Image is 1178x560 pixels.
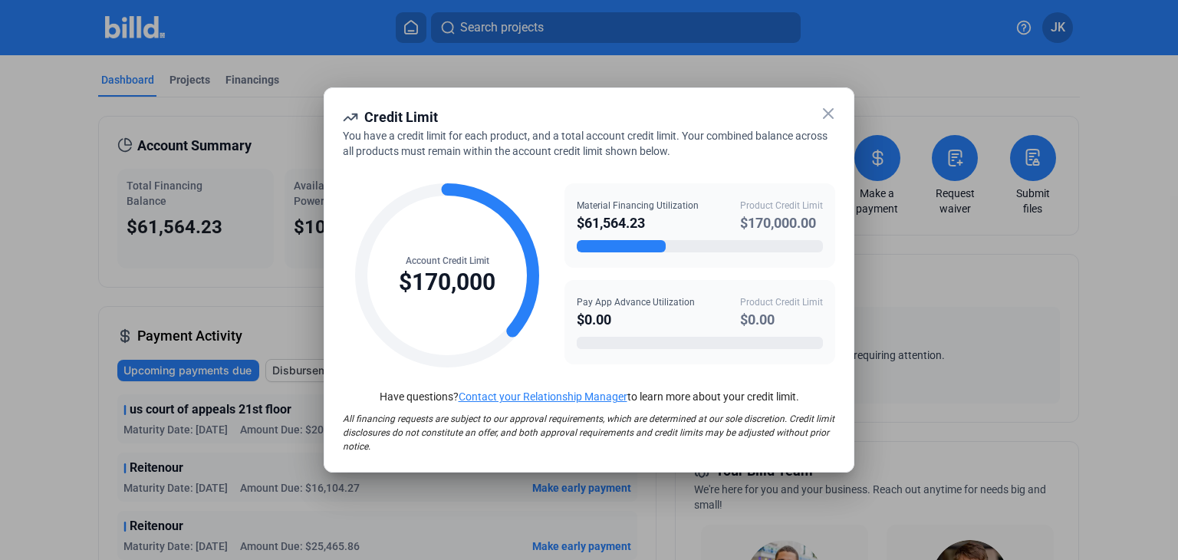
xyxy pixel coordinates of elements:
[740,212,823,234] div: $170,000.00
[740,199,823,212] div: Product Credit Limit
[577,199,699,212] div: Material Financing Utilization
[577,295,695,309] div: Pay App Advance Utilization
[343,130,828,157] span: You have a credit limit for each product, and a total account credit limit. Your combined balance...
[740,309,823,331] div: $0.00
[459,390,627,403] a: Contact your Relationship Manager
[577,309,695,331] div: $0.00
[740,295,823,309] div: Product Credit Limit
[399,254,495,268] div: Account Credit Limit
[399,268,495,297] div: $170,000
[380,390,799,403] span: Have questions? to learn more about your credit limit.
[364,109,438,125] span: Credit Limit
[577,212,699,234] div: $61,564.23
[343,413,834,452] span: All financing requests are subject to our approval requirements, which are determined at our sole...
